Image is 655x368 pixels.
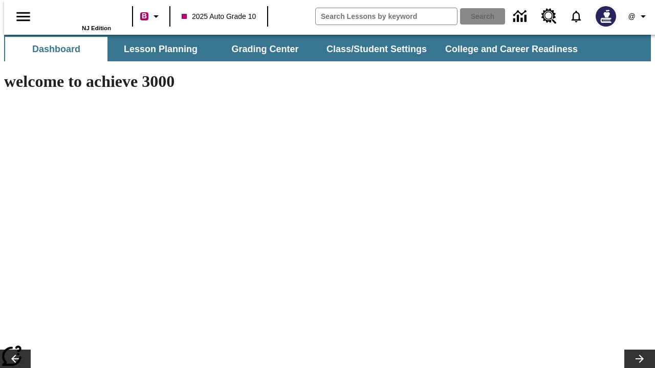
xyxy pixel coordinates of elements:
[110,37,212,61] button: Lesson Planning
[622,7,655,26] button: Profile/Settings
[82,25,111,31] span: NJ Edition
[4,35,651,61] div: SubNavbar
[45,4,111,31] div: Home
[182,11,256,22] span: 2025 Auto Grade 10
[589,3,622,30] button: Select a new avatar
[624,350,655,368] button: Lesson carousel, Next
[535,3,563,30] a: Resource Center, Will open in new tab
[8,2,38,32] button: Open side menu
[5,37,107,61] button: Dashboard
[4,72,446,91] h1: welcome to achieve 3000
[136,7,166,26] button: Boost Class color is violet red. Change class color
[4,37,587,61] div: SubNavbar
[214,37,316,61] button: Grading Center
[507,3,535,31] a: Data Center
[628,11,635,22] span: @
[142,10,147,22] span: B
[45,5,111,25] a: Home
[437,37,586,61] button: College and Career Readiness
[318,37,435,61] button: Class/Student Settings
[563,3,589,30] a: Notifications
[316,8,457,25] input: search field
[596,6,616,27] img: Avatar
